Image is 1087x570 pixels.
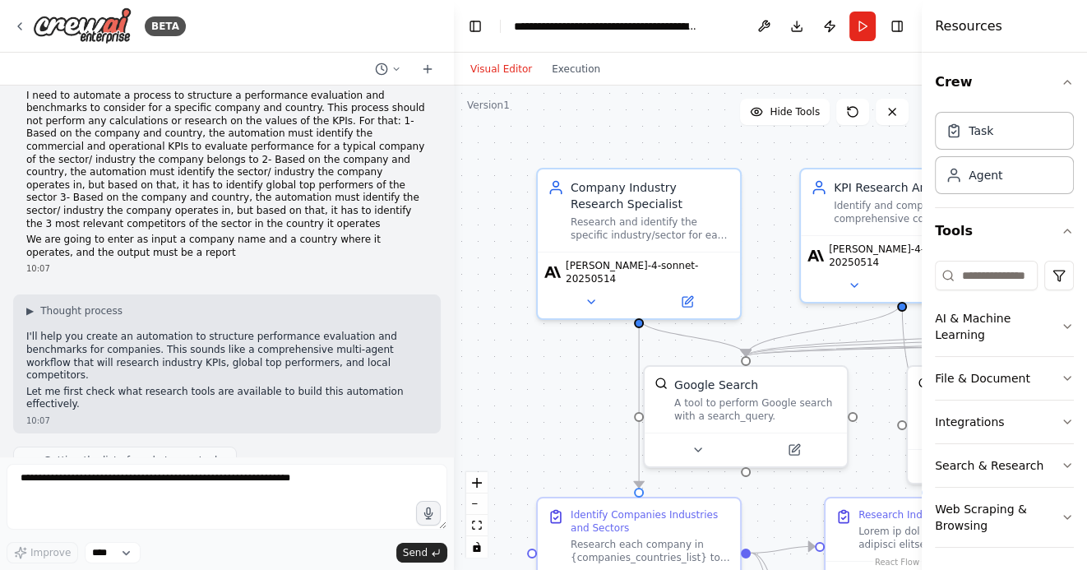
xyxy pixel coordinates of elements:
button: fit view [466,515,488,536]
g: Edge from 1a6c6428-0b08-4f17-a8a8-1f4a50462e41 to 61cb59f9-550d-45ce-8c26-8f724db73090 [751,538,815,561]
div: Tools [935,254,1074,561]
div: 10:07 [26,415,428,427]
div: Company Industry Research Specialist [571,179,730,212]
div: A tool to perform Google search with a search_query. [674,396,837,423]
button: Click to speak your automation idea [416,501,441,526]
span: Send [403,546,428,559]
a: React Flow attribution [875,558,919,567]
div: Task [969,123,993,139]
button: Send [396,543,447,563]
button: Hide Tools [740,99,830,125]
button: toggle interactivity [466,536,488,558]
span: Thought process [40,304,123,317]
button: Open in side panel [747,440,840,460]
span: [PERSON_NAME]-4-sonnet-20250514 [829,243,997,269]
div: BETA [145,16,186,36]
button: Open in side panel [641,292,733,312]
div: Lorem ip dol sitametcon adipisci elitsed doe tem incididun ut {laboreetd_magnaaliq_enim}, adminim... [858,525,1018,551]
nav: breadcrumb [514,18,699,35]
img: SerplyWebSearchTool [655,377,668,390]
button: Crew [935,59,1074,105]
h4: Resources [935,16,1002,36]
div: KPI Research Analyst [834,179,993,196]
button: Start a new chat [414,59,441,79]
div: Research Industries KPIs [858,508,979,521]
span: [PERSON_NAME]-4-sonnet-20250514 [566,259,733,285]
button: Visual Editor [460,59,542,79]
div: 10:07 [26,262,428,275]
div: Company Industry Research SpecialistResearch and identify the specific industry/sector for each c... [536,168,742,320]
div: Identify Companies Industries and Sectors [571,508,730,535]
p: I need to automate a process to structure a performance evaluation and benchmarks to consider for... [26,90,428,231]
g: Edge from 2ac17286-9e70-46ab-a3ed-7a597cdde471 to cbb3ea76-34f1-4eb0-8c32-ee215505dd2e [738,302,910,356]
g: Edge from ff100916-2a93-489a-9eac-9f0bb1c72005 to cbb3ea76-34f1-4eb0-8c32-ee215505dd2e [631,318,754,356]
div: Crew [935,105,1074,207]
button: Execution [542,59,610,79]
span: Improve [30,546,71,559]
div: SerplyWebSearchToolGoogle SearchA tool to perform Google search with a search_query. [643,365,849,468]
button: zoom out [466,494,488,515]
button: Hide right sidebar [886,15,909,38]
button: zoom in [466,472,488,494]
button: Open in side panel [904,276,997,295]
p: We are going to enter as input a company name and a country where it operates, and the output mus... [26,234,428,259]
span: ▶ [26,304,34,317]
button: Improve [7,542,78,563]
div: KPI Research AnalystIdentify and compile comprehensive commercial, operational, and financial per... [799,168,1005,304]
button: File & Document [935,357,1074,400]
button: Tools [935,208,1074,254]
span: Getting the list of ready-to-use tools [44,454,223,467]
button: Web Scraping & Browsing [935,488,1074,547]
p: Let me first check what research tools are available to build this automation effectively. [26,386,428,411]
div: Research and identify the specific industry/sector for each company in {companies_countries_list}... [571,215,730,242]
p: I'll help you create an automation to structure performance evaluation and benchmarks for compani... [26,331,428,382]
img: Logo [33,7,132,44]
g: Edge from ff100916-2a93-489a-9eac-9f0bb1c72005 to 1a6c6428-0b08-4f17-a8a8-1f4a50462e41 [631,318,647,488]
div: Research each company in {companies_countries_list} to identify and classify the specific industr... [571,538,730,564]
button: Search & Research [935,444,1074,487]
button: Integrations [935,401,1074,443]
button: AI & Machine Learning [935,297,1074,356]
button: Hide left sidebar [464,15,487,38]
div: Agent [969,167,1002,183]
div: Google Search [674,377,758,393]
span: Hide Tools [770,105,820,118]
button: Switch to previous chat [368,59,408,79]
div: Version 1 [467,99,510,112]
button: ▶Thought process [26,304,123,317]
div: React Flow controls [466,472,488,558]
div: Identify and compile comprehensive commercial, operational, and financial performance KPIs that a... [834,199,993,225]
